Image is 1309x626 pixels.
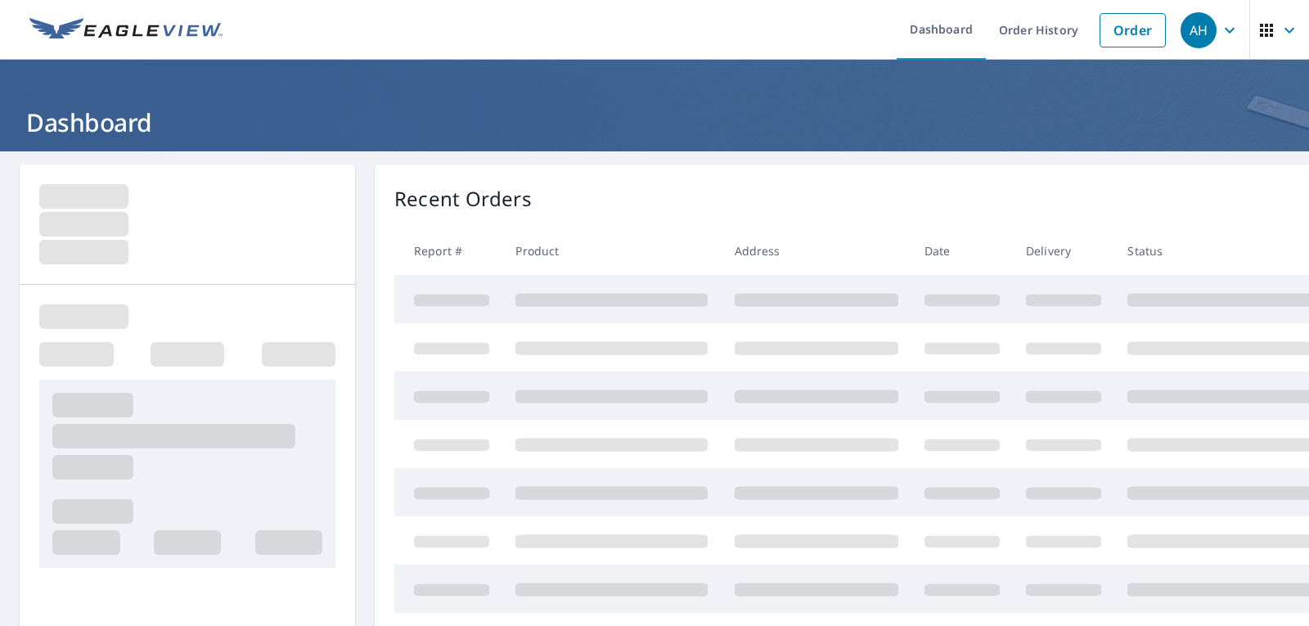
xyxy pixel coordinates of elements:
th: Date [911,227,1013,275]
th: Address [722,227,911,275]
th: Report # [394,227,502,275]
th: Delivery [1013,227,1114,275]
a: Order [1100,13,1166,47]
h1: Dashboard [20,106,1289,139]
p: Recent Orders [394,184,532,214]
img: EV Logo [29,18,223,43]
div: AH [1181,12,1217,48]
th: Product [502,227,721,275]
